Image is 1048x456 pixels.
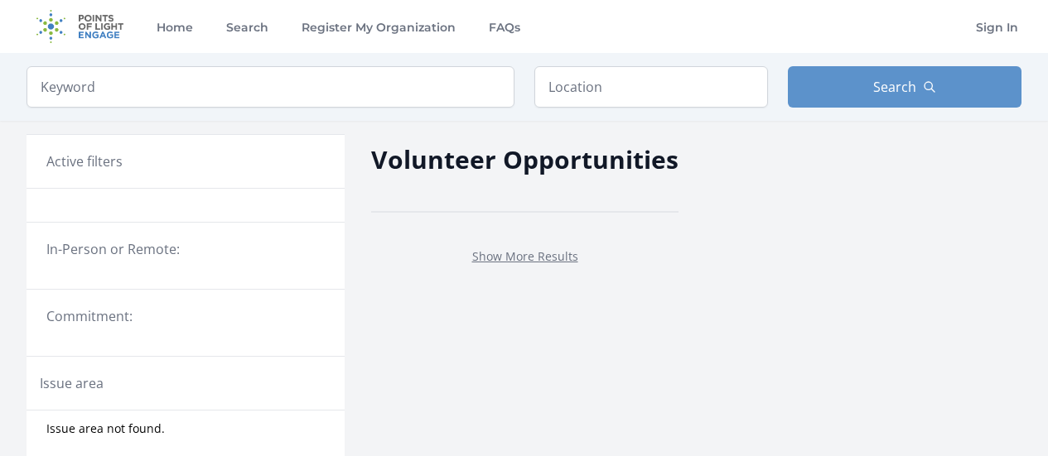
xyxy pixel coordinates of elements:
[46,151,123,171] h3: Active filters
[534,66,768,108] input: Location
[788,66,1021,108] button: Search
[27,66,514,108] input: Keyword
[46,420,165,437] span: Issue area not found.
[873,77,916,97] span: Search
[371,141,679,178] h2: Volunteer Opportunities
[46,306,325,326] legend: Commitment:
[472,248,578,264] a: Show More Results
[46,239,325,259] legend: In-Person or Remote:
[40,373,104,393] legend: Issue area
